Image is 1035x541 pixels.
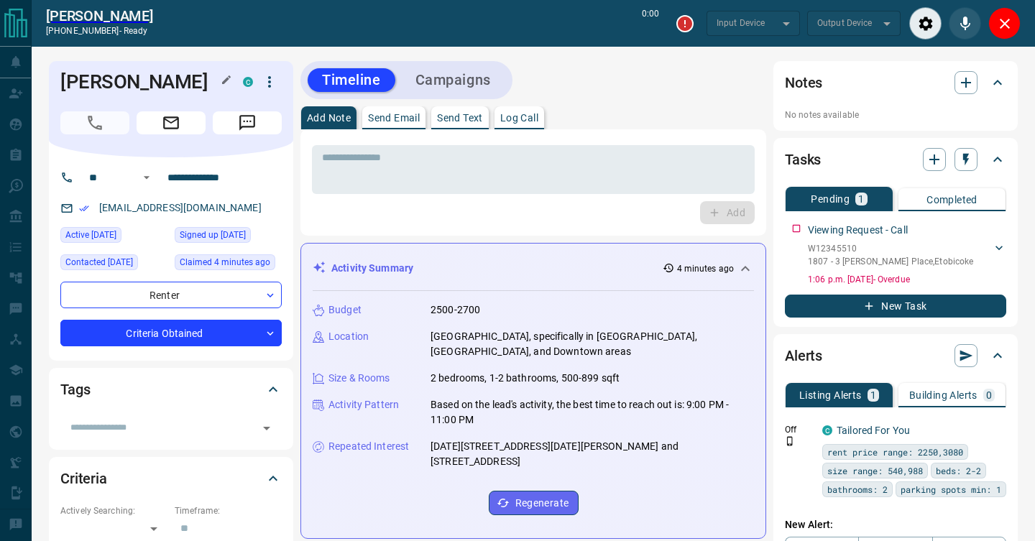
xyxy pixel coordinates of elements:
[60,372,282,407] div: Tags
[79,203,89,213] svg: Email Verified
[431,439,754,469] p: [DATE][STREET_ADDRESS][DATE][PERSON_NAME] and [STREET_ADDRESS]
[837,425,910,436] a: Tailored For You
[936,463,981,478] span: beds: 2-2
[313,255,754,282] div: Activity Summary4 minutes ago
[785,344,822,367] h2: Alerts
[988,7,1021,40] div: Close
[909,7,942,40] div: Audio Settings
[870,390,876,400] p: 1
[328,439,409,454] p: Repeated Interest
[901,482,1001,496] span: parking spots min: 1
[328,329,369,344] p: Location
[808,255,973,268] p: 1807 - 3 [PERSON_NAME] Place , Etobicoke
[243,77,253,87] div: condos.ca
[431,329,754,359] p: [GEOGRAPHIC_DATA], specifically in [GEOGRAPHIC_DATA], [GEOGRAPHIC_DATA], and Downtown areas
[986,390,992,400] p: 0
[926,195,977,205] p: Completed
[328,371,390,386] p: Size & Rooms
[46,24,153,37] p: [PHONE_NUMBER] -
[909,390,977,400] p: Building Alerts
[785,71,822,94] h2: Notes
[180,228,246,242] span: Signed up [DATE]
[785,436,795,446] svg: Push Notification Only
[799,390,862,400] p: Listing Alerts
[677,262,734,275] p: 4 minutes ago
[431,371,620,386] p: 2 bedrooms, 1-2 bathrooms, 500-899 sqft
[60,70,221,93] h1: [PERSON_NAME]
[785,423,814,436] p: Off
[60,320,282,346] div: Criteria Obtained
[60,111,129,134] span: Call
[331,261,413,276] p: Activity Summary
[827,463,923,478] span: size range: 540,988
[175,254,282,274] div: Mon Aug 18 2025
[785,65,1006,100] div: Notes
[60,282,282,308] div: Renter
[808,242,973,255] p: W12345510
[808,223,908,238] p: Viewing Request - Call
[60,378,90,401] h2: Tags
[175,227,282,247] div: Thu Nov 26 2020
[401,68,505,92] button: Campaigns
[808,239,1006,271] div: W123455101807 - 3 [PERSON_NAME] Place,Etobicoke
[180,255,270,269] span: Claimed 4 minutes ago
[785,142,1006,177] div: Tasks
[60,504,167,517] p: Actively Searching:
[328,302,362,318] p: Budget
[60,254,167,274] div: Fri Jul 23 2021
[328,397,399,412] p: Activity Pattern
[785,295,1006,318] button: New Task
[827,482,888,496] span: bathrooms: 2
[65,255,133,269] span: Contacted [DATE]
[138,169,155,186] button: Open
[99,202,262,213] a: [EMAIL_ADDRESS][DOMAIN_NAME]
[437,113,483,123] p: Send Text
[785,108,1006,121] p: No notes available
[949,7,981,40] div: Mute
[642,7,659,40] p: 0:00
[308,68,395,92] button: Timeline
[858,194,864,204] p: 1
[65,228,116,242] span: Active [DATE]
[368,113,420,123] p: Send Email
[500,113,538,123] p: Log Call
[827,445,963,459] span: rent price range: 2250,3080
[175,504,282,517] p: Timeframe:
[60,467,107,490] h2: Criteria
[213,111,282,134] span: Message
[60,227,167,247] div: Sun Aug 17 2025
[307,113,351,123] p: Add Note
[137,111,206,134] span: Email
[808,273,1006,286] p: 1:06 p.m. [DATE] - Overdue
[124,26,148,36] span: ready
[822,425,832,435] div: condos.ca
[785,517,1006,532] p: New Alert:
[257,418,277,438] button: Open
[489,491,579,515] button: Regenerate
[811,194,850,204] p: Pending
[785,148,821,171] h2: Tasks
[431,397,754,427] p: Based on the lead's activity, the best time to reach out is: 9:00 PM - 11:00 PM
[46,7,153,24] a: [PERSON_NAME]
[60,461,282,496] div: Criteria
[785,338,1006,373] div: Alerts
[431,302,480,318] p: 2500-2700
